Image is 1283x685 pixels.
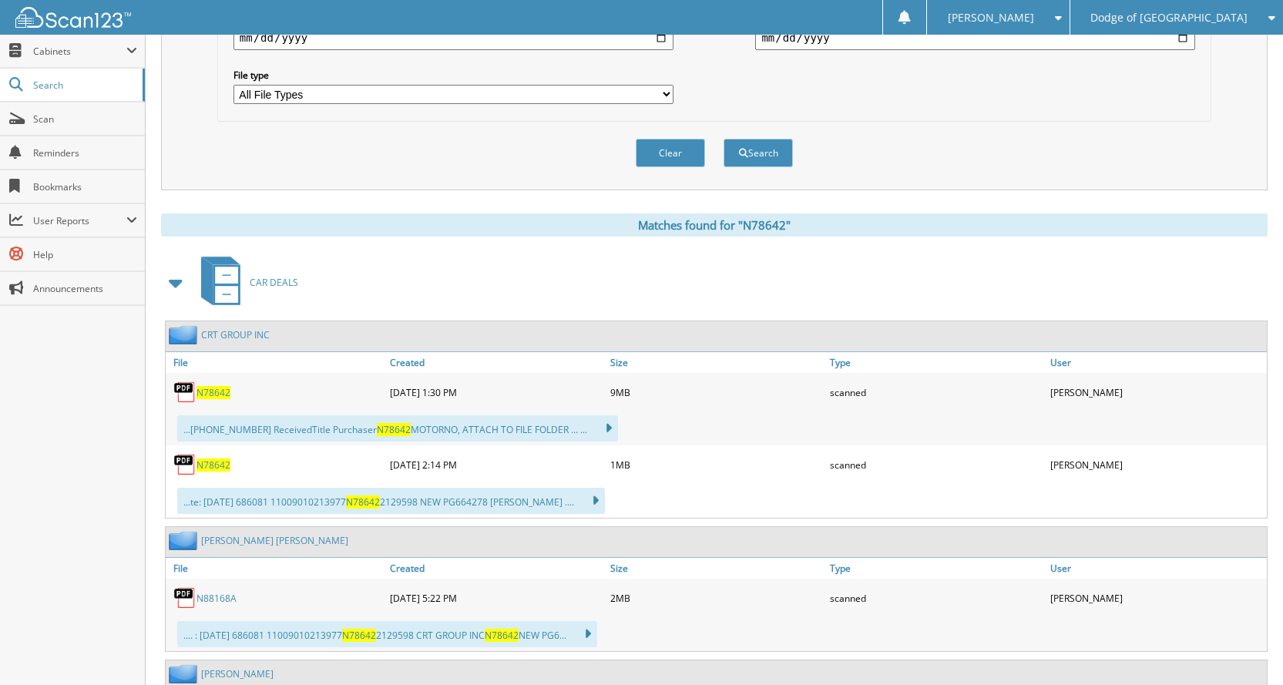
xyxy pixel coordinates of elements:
a: User [1046,352,1267,373]
div: scanned [826,377,1046,408]
span: N78642 [346,495,380,509]
span: Scan [33,112,137,126]
span: Reminders [33,146,137,159]
div: [PERSON_NAME] [1046,583,1267,613]
a: CAR DEALS [192,252,298,313]
div: ...te: [DATE] 686081 11009010213977 2129598 NEW PG664278 [PERSON_NAME] .... [177,488,605,514]
img: folder2.png [169,531,201,550]
div: 2MB [606,583,827,613]
div: 9MB [606,377,827,408]
a: Type [826,558,1046,579]
iframe: Chat Widget [1206,611,1283,685]
button: Search [724,139,793,167]
span: N78642 [377,423,411,436]
div: [PERSON_NAME] [1046,377,1267,408]
div: [DATE] 5:22 PM [386,583,606,613]
div: 1MB [606,449,827,480]
label: File type [233,69,673,82]
a: N78642 [196,458,230,472]
a: Size [606,352,827,373]
input: end [755,25,1195,50]
div: [DATE] 2:14 PM [386,449,606,480]
a: File [166,352,386,373]
a: [PERSON_NAME] [201,667,274,680]
span: N78642 [485,629,519,642]
div: scanned [826,449,1046,480]
a: N78642 [196,386,230,399]
a: N88168A [196,592,237,605]
a: User [1046,558,1267,579]
img: folder2.png [169,325,201,344]
span: Help [33,248,137,261]
a: Type [826,352,1046,373]
div: ...[PHONE_NUMBER] ReceivedTitle Purchaser MOTORNO, ATTACH TO FILE FOLDER ... ... [177,415,618,442]
span: [PERSON_NAME] [948,13,1034,22]
span: Dodge of [GEOGRAPHIC_DATA] [1090,13,1248,22]
span: Bookmarks [33,180,137,193]
span: CAR DEALS [250,276,298,289]
div: [DATE] 1:30 PM [386,377,606,408]
a: [PERSON_NAME] [PERSON_NAME] [201,534,348,547]
span: Announcements [33,282,137,295]
div: Matches found for "N78642" [161,213,1268,237]
a: Created [386,352,606,373]
input: start [233,25,673,50]
a: File [166,558,386,579]
span: User Reports [33,214,126,227]
img: PDF.png [173,453,196,476]
button: Clear [636,139,705,167]
img: scan123-logo-white.svg [15,7,131,28]
img: PDF.png [173,586,196,609]
a: CRT GROUP INC [201,328,270,341]
div: .... : [DATE] 686081 11009010213977 2129598 CRT GROUP INC NEW PG6... [177,621,597,647]
img: PDF.png [173,381,196,404]
div: scanned [826,583,1046,613]
span: Search [33,79,135,92]
a: Size [606,558,827,579]
a: Created [386,558,606,579]
div: [PERSON_NAME] [1046,449,1267,480]
img: folder2.png [169,664,201,683]
span: N78642 [342,629,376,642]
span: Cabinets [33,45,126,58]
